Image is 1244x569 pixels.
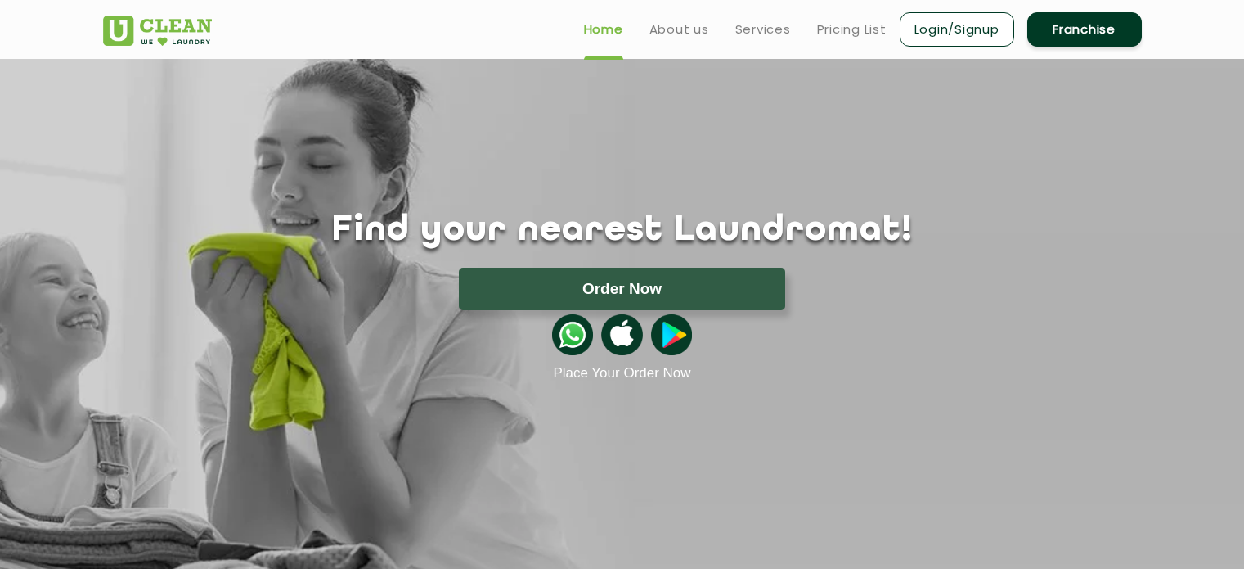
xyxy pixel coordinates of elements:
img: UClean Laundry and Dry Cleaning [103,16,212,46]
a: Login/Signup [900,12,1014,47]
button: Order Now [459,268,785,310]
a: Place Your Order Now [553,365,690,382]
img: playstoreicon.png [651,314,692,355]
img: whatsappicon.png [552,314,593,355]
a: Franchise [1027,12,1142,47]
a: About us [649,20,709,39]
img: apple-icon.png [601,314,642,355]
a: Services [735,20,791,39]
a: Home [584,20,623,39]
a: Pricing List [817,20,887,39]
h1: Find your nearest Laundromat! [91,210,1154,251]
